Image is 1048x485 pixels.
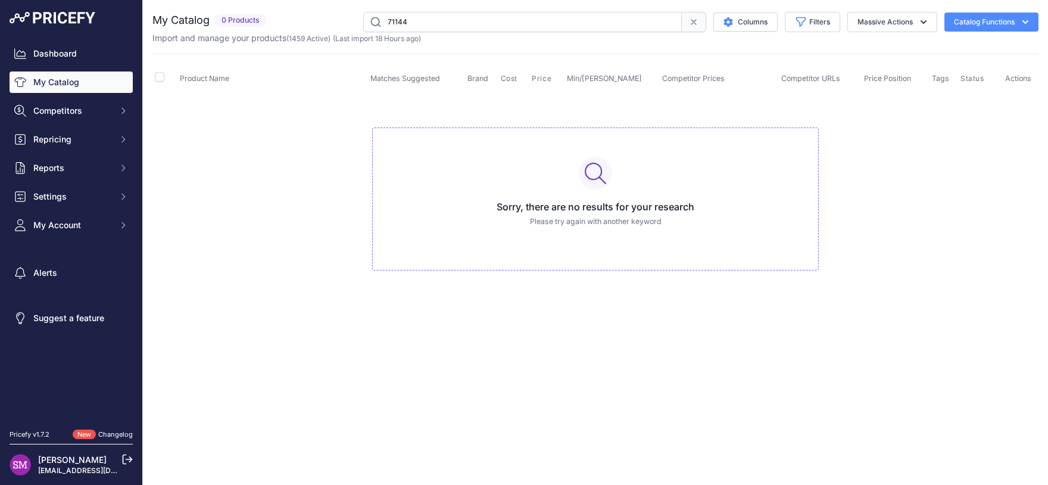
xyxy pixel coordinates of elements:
[10,430,49,440] div: Pricefy v1.7.2
[1005,74,1031,83] span: Actions
[713,13,778,32] button: Columns
[785,12,840,32] button: Filters
[960,74,984,83] span: Status
[467,74,488,83] span: Brand
[10,43,133,415] nav: Sidebar
[370,74,440,83] span: Matches Suggested
[10,262,133,284] a: Alerts
[152,32,421,44] p: Import and manage your products
[10,100,133,122] button: Competitors
[33,191,111,203] span: Settings
[382,216,809,228] p: Please try again with another keyword
[98,430,133,439] a: Changelog
[10,43,133,64] a: Dashboard
[73,430,96,440] span: New
[10,214,133,236] button: My Account
[944,13,1038,32] button: Catalog Functions
[382,200,809,214] h3: Sorry, there are no results for your research
[10,307,133,329] a: Suggest a feature
[180,74,229,83] span: Product Name
[289,34,328,43] a: 1459 Active
[10,186,133,207] button: Settings
[10,71,133,93] a: My Catalog
[10,157,133,179] button: Reports
[152,12,210,29] h2: My Catalog
[847,12,937,32] button: Massive Actions
[33,133,111,145] span: Repricing
[960,74,987,83] button: Status
[532,74,554,83] button: Price
[501,74,520,83] button: Cost
[781,74,840,83] span: Competitor URLs
[38,455,107,465] a: [PERSON_NAME]
[38,466,163,475] a: [EMAIL_ADDRESS][DOMAIN_NAME]
[662,74,725,83] span: Competitor Prices
[214,14,267,27] span: 0 Products
[864,74,911,83] span: Price Position
[10,129,133,150] button: Repricing
[532,74,551,83] span: Price
[33,105,111,117] span: Competitors
[932,74,949,83] span: Tags
[10,12,95,24] img: Pricefy Logo
[33,219,111,231] span: My Account
[567,74,642,83] span: Min/[PERSON_NAME]
[333,34,421,43] span: (Last import 18 Hours ago)
[363,12,682,32] input: Search
[286,34,330,43] span: ( )
[501,74,517,83] span: Cost
[33,162,111,174] span: Reports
